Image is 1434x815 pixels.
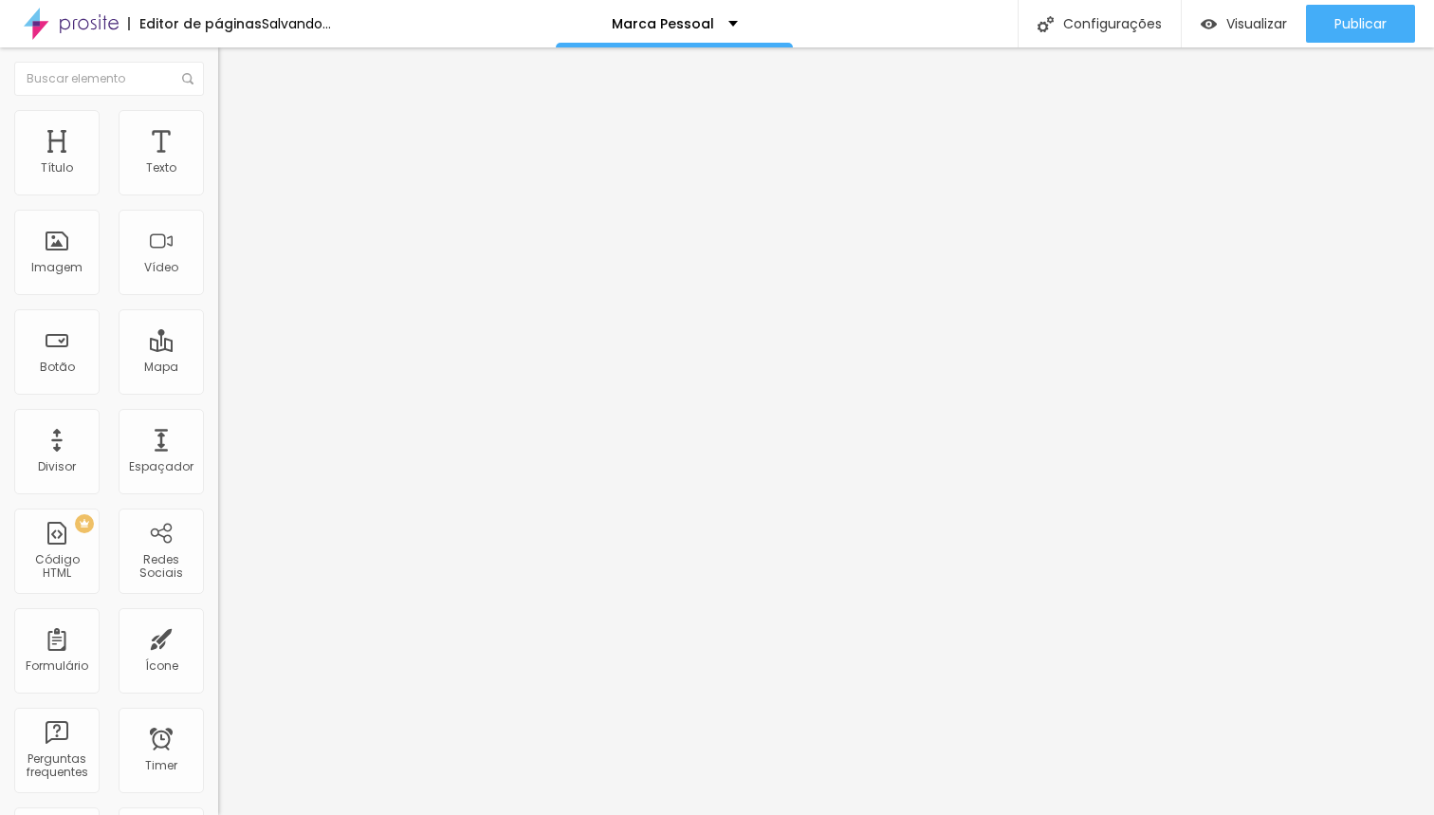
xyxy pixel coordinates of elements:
div: Salvando... [262,17,331,30]
div: Editor de páginas [128,17,262,30]
div: Vídeo [144,261,178,274]
div: Ícone [145,659,178,673]
div: Título [41,161,73,175]
img: view-1.svg [1201,16,1217,32]
div: Botão [40,361,75,374]
button: Visualizar [1182,5,1306,43]
div: Imagem [31,261,83,274]
div: Divisor [38,460,76,473]
div: Mapa [144,361,178,374]
span: Visualizar [1226,16,1287,31]
input: Buscar elemento [14,62,204,96]
div: Texto [146,161,176,175]
div: Código HTML [19,553,94,581]
div: Redes Sociais [123,553,198,581]
div: Perguntas frequentes [19,752,94,780]
div: Timer [145,759,177,772]
div: Formulário [26,659,88,673]
img: Icone [1038,16,1054,32]
img: Icone [182,73,193,84]
button: Publicar [1306,5,1415,43]
div: Espaçador [129,460,193,473]
p: Marca Pessoal [612,17,714,30]
iframe: Editor [218,47,1434,815]
span: Publicar [1334,16,1387,31]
